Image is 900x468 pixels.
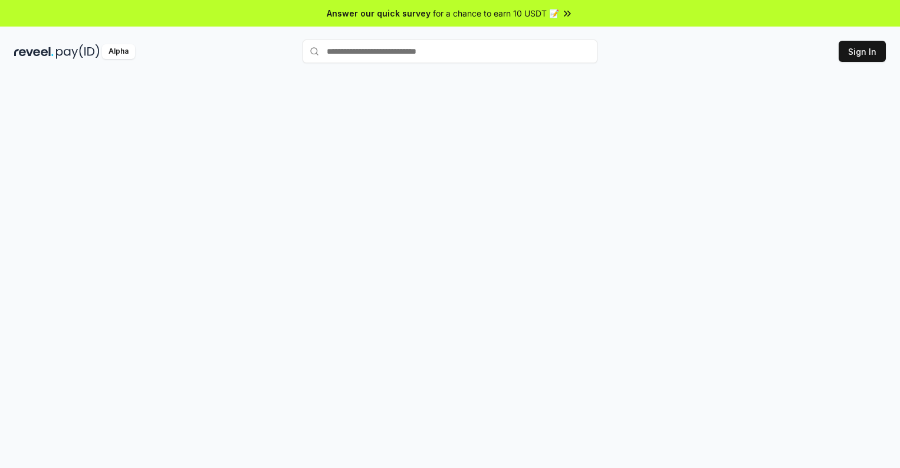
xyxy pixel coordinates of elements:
[14,44,54,59] img: reveel_dark
[433,7,559,19] span: for a chance to earn 10 USDT 📝
[56,44,100,59] img: pay_id
[327,7,431,19] span: Answer our quick survey
[839,41,886,62] button: Sign In
[102,44,135,59] div: Alpha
